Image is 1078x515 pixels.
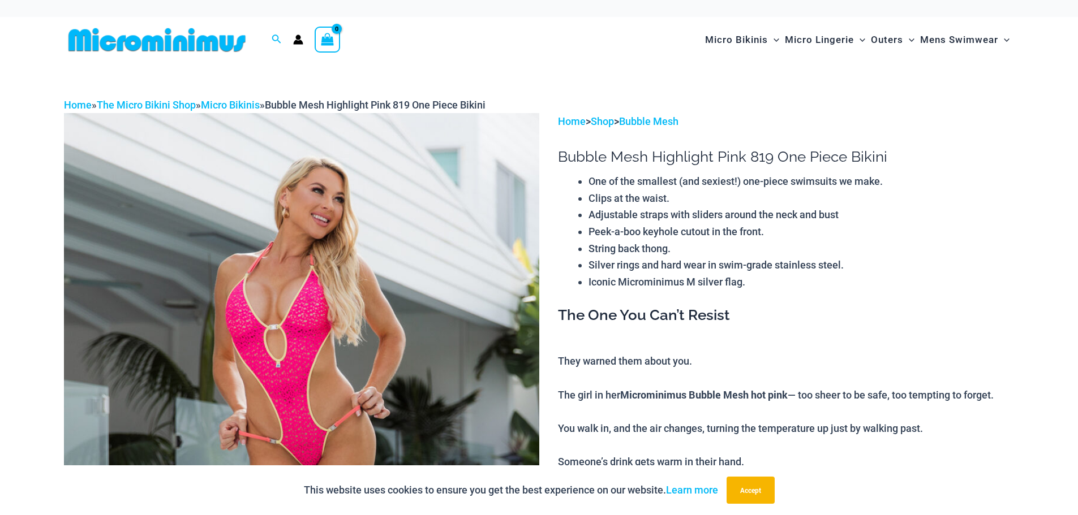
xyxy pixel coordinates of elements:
[868,23,917,57] a: OutersMenu ToggleMenu Toggle
[591,115,614,127] a: Shop
[315,27,341,53] a: View Shopping Cart, empty
[701,21,1015,59] nav: Site Navigation
[558,148,1014,166] h1: Bubble Mesh Highlight Pink 819 One Piece Bikini
[64,99,486,111] span: » » »
[768,25,779,54] span: Menu Toggle
[666,484,718,496] a: Learn more
[871,25,903,54] span: Outers
[558,113,1014,130] p: > >
[785,25,854,54] span: Micro Lingerie
[619,115,678,127] a: Bubble Mesh
[97,99,196,111] a: The Micro Bikini Shop
[589,190,1014,207] li: Clips at the waist.
[589,257,1014,274] li: Silver rings and hard wear in swim-grade stainless steel.
[705,25,768,54] span: Micro Bikinis
[589,206,1014,223] li: Adjustable straps with sliders around the neck and bust
[903,25,914,54] span: Menu Toggle
[782,23,868,57] a: Micro LingerieMenu ToggleMenu Toggle
[558,306,1014,325] h3: The One You Can’t Resist
[293,34,303,45] a: Account icon link
[589,173,1014,190] li: One of the smallest (and sexiest!) one-piece swimsuits we make.
[589,240,1014,257] li: String back thong.
[920,25,998,54] span: Mens Swimwear
[272,33,282,47] a: Search icon link
[702,23,782,57] a: Micro BikinisMenu ToggleMenu Toggle
[727,477,775,504] button: Accept
[620,388,788,401] b: Microminimus Bubble Mesh hot pink
[64,99,92,111] a: Home
[998,25,1010,54] span: Menu Toggle
[265,99,486,111] span: Bubble Mesh Highlight Pink 819 One Piece Bikini
[558,115,586,127] a: Home
[589,274,1014,291] li: Iconic Microminimus M silver flag.
[64,27,250,53] img: MM SHOP LOGO FLAT
[304,482,718,499] p: This website uses cookies to ensure you get the best experience on our website.
[201,99,260,111] a: Micro Bikinis
[854,25,865,54] span: Menu Toggle
[589,223,1014,240] li: Peek-a-boo keyhole cutout in the front.
[917,23,1012,57] a: Mens SwimwearMenu ToggleMenu Toggle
